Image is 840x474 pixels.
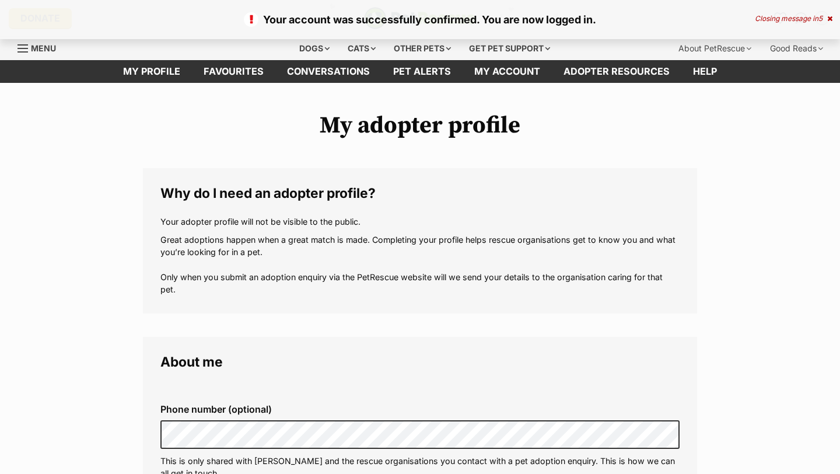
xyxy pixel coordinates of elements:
[160,233,680,296] p: Great adoptions happen when a great match is made. Completing your profile helps rescue organisat...
[461,37,558,60] div: Get pet support
[275,60,381,83] a: conversations
[160,215,680,228] p: Your adopter profile will not be visible to the public.
[31,43,56,53] span: Menu
[681,60,729,83] a: Help
[386,37,459,60] div: Other pets
[160,186,680,201] legend: Why do I need an adopter profile?
[111,60,192,83] a: My profile
[670,37,759,60] div: About PetRescue
[143,112,697,139] h1: My adopter profile
[160,404,680,414] label: Phone number (optional)
[143,168,697,313] fieldset: Why do I need an adopter profile?
[291,37,338,60] div: Dogs
[192,60,275,83] a: Favourites
[552,60,681,83] a: Adopter resources
[339,37,384,60] div: Cats
[463,60,552,83] a: My account
[160,354,680,370] legend: About me
[17,37,64,58] a: Menu
[762,37,831,60] div: Good Reads
[381,60,463,83] a: Pet alerts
